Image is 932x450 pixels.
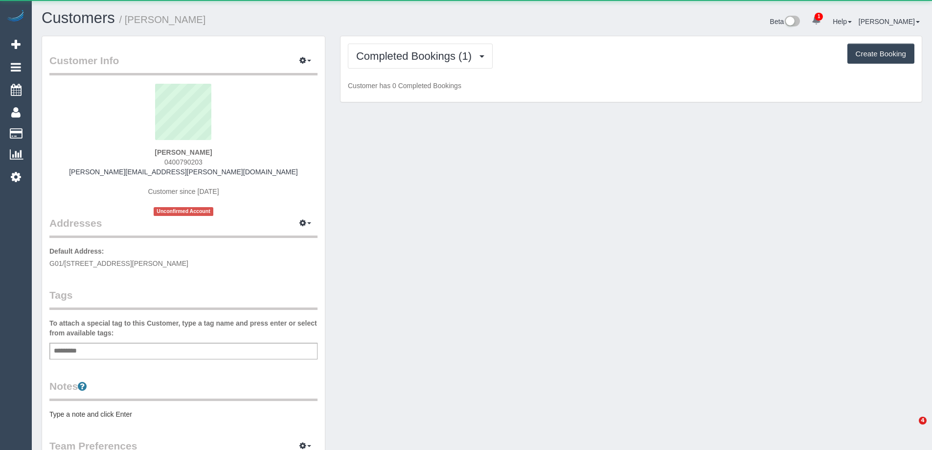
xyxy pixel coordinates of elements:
[49,288,318,310] legend: Tags
[348,44,493,69] button: Completed Bookings (1)
[807,10,826,31] a: 1
[815,13,823,21] span: 1
[859,18,920,25] a: [PERSON_NAME]
[6,10,25,24] img: Automaid Logo
[833,18,852,25] a: Help
[356,50,477,62] span: Completed Bookings (1)
[164,158,203,166] span: 0400790203
[899,417,922,440] iframe: Intercom live chat
[49,379,318,401] legend: Notes
[119,14,206,25] small: / [PERSON_NAME]
[770,18,800,25] a: Beta
[49,53,318,75] legend: Customer Info
[49,246,104,256] label: Default Address:
[49,318,318,338] label: To attach a special tag to this Customer, type a tag name and press enter or select from availabl...
[42,9,115,26] a: Customers
[148,188,219,195] span: Customer since [DATE]
[784,16,800,28] img: New interface
[49,260,188,267] span: G01/[STREET_ADDRESS][PERSON_NAME]
[69,168,298,176] a: [PERSON_NAME][EMAIL_ADDRESS][PERSON_NAME][DOMAIN_NAME]
[49,409,318,419] pre: Type a note and click Enter
[348,81,914,91] p: Customer has 0 Completed Bookings
[919,417,927,425] span: 4
[847,44,914,64] button: Create Booking
[154,207,213,215] span: Unconfirmed Account
[155,148,212,156] strong: [PERSON_NAME]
